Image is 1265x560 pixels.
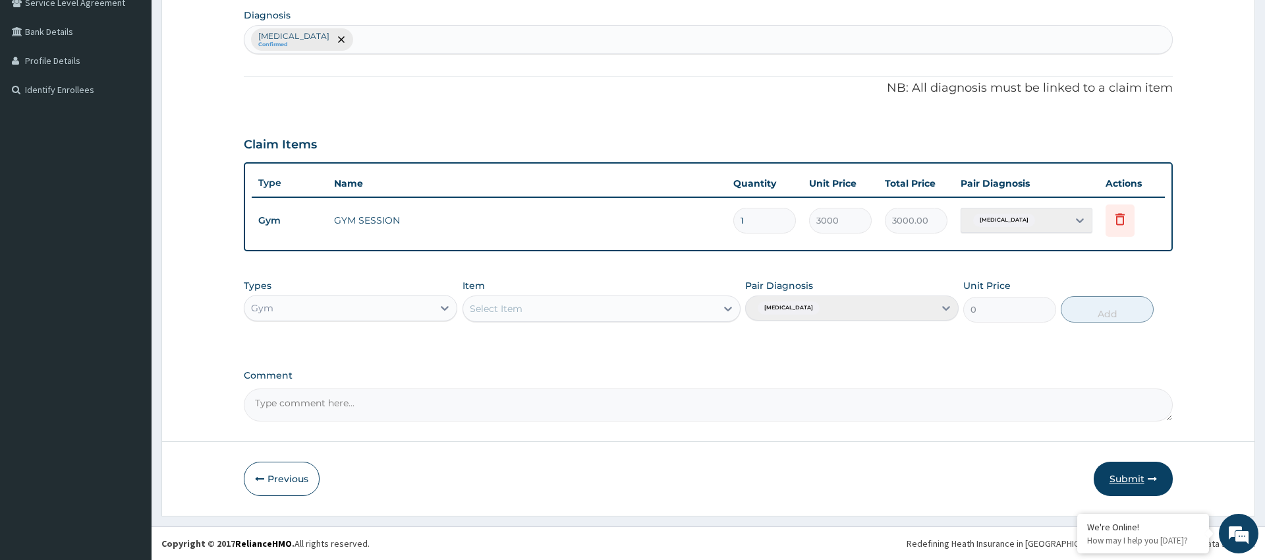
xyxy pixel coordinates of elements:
th: Name [327,170,726,197]
footer: All rights reserved. [152,526,1265,560]
label: Pair Diagnosis [745,279,813,292]
h3: Claim Items [244,138,317,152]
th: Quantity [727,170,802,197]
span: We're online! [76,166,182,299]
th: Type [252,171,327,195]
div: We're Online! [1087,521,1199,533]
div: Minimize live chat window [216,7,248,38]
strong: Copyright © 2017 . [161,538,295,549]
label: Unit Price [963,279,1011,292]
p: NB: All diagnosis must be linked to a claim item [244,80,1172,97]
button: Previous [244,462,320,496]
textarea: Type your message and hit 'Enter' [7,360,251,406]
button: Submit [1094,462,1173,496]
label: Comment [244,370,1172,381]
th: Total Price [878,170,954,197]
th: Unit Price [802,170,878,197]
div: Redefining Heath Insurance in [GEOGRAPHIC_DATA] using Telemedicine and Data Science! [907,537,1255,550]
label: Item [463,279,485,292]
button: Add [1061,296,1154,323]
label: Diagnosis [244,9,291,22]
div: Chat with us now [69,74,221,91]
img: d_794563401_company_1708531726252_794563401 [24,66,53,99]
div: Select Item [470,302,522,315]
th: Pair Diagnosis [954,170,1099,197]
td: GYM SESSION [327,207,726,233]
div: Gym [251,301,273,315]
td: Gym [252,208,327,233]
label: Types [244,280,271,292]
a: RelianceHMO [235,538,292,549]
th: Actions [1099,170,1165,197]
p: How may I help you today? [1087,535,1199,546]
